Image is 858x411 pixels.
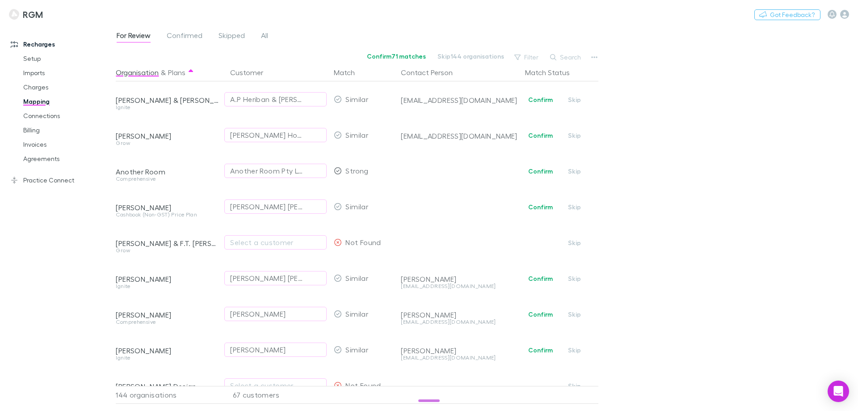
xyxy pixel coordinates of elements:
[345,381,381,390] span: Not Found
[560,309,589,320] button: Skip
[116,176,219,182] div: Comprehensive
[224,271,327,285] button: [PERSON_NAME] [PERSON_NAME]
[116,275,219,284] div: [PERSON_NAME]
[401,284,518,289] div: [EMAIL_ADDRESS][DOMAIN_NAME]
[14,137,121,152] a: Invoices
[116,319,219,325] div: Comprehensive
[401,346,518,355] div: [PERSON_NAME]
[546,52,586,63] button: Search
[116,355,219,360] div: Ignite
[116,105,219,110] div: Ignite
[401,319,518,325] div: [EMAIL_ADDRESS][DOMAIN_NAME]
[401,131,518,140] div: [EMAIL_ADDRESS][DOMAIN_NAME]
[345,95,368,103] span: Similar
[230,237,321,248] div: Select a customer
[522,309,559,320] button: Confirm
[224,235,327,250] button: Select a customer
[261,31,268,42] span: All
[14,80,121,94] a: Charges
[224,199,327,214] button: [PERSON_NAME] [PERSON_NAME]
[345,202,368,211] span: Similar
[560,237,589,248] button: Skip
[560,381,589,391] button: Skip
[2,173,121,187] a: Practice Connect
[116,346,219,355] div: [PERSON_NAME]
[522,345,559,356] button: Confirm
[167,31,202,42] span: Confirmed
[230,64,274,81] button: Customer
[116,140,219,146] div: Grow
[224,128,327,142] button: [PERSON_NAME] Homes Pty Ltd
[116,248,219,253] div: Grow
[522,94,559,105] button: Confirm
[432,51,510,62] button: Skip144 organisations
[224,307,327,321] button: [PERSON_NAME]
[230,273,303,284] div: [PERSON_NAME] [PERSON_NAME]
[230,94,303,105] div: A.P Heriban & [PERSON_NAME]
[230,165,303,176] div: Another Room Pty Ltd
[345,166,368,175] span: Strong
[14,152,121,166] a: Agreements
[230,380,321,391] div: Select a customer
[401,275,518,284] div: [PERSON_NAME]
[401,310,518,319] div: [PERSON_NAME]
[560,345,589,356] button: Skip
[345,131,368,139] span: Similar
[345,345,368,354] span: Similar
[560,273,589,284] button: Skip
[168,64,185,81] button: Plans
[345,274,368,282] span: Similar
[224,92,327,106] button: A.P Heriban & [PERSON_NAME]
[116,382,219,391] div: [PERSON_NAME] Design
[116,64,219,81] div: &
[345,309,368,318] span: Similar
[14,66,121,80] a: Imports
[522,202,559,212] button: Confirm
[560,94,589,105] button: Skip
[224,378,327,393] button: Select a customer
[116,310,219,319] div: [PERSON_NAME]
[116,203,219,212] div: [PERSON_NAME]
[522,273,559,284] button: Confirm
[560,166,589,177] button: Skip
[116,212,219,217] div: Cashbook (Non-GST) Price Plan
[14,94,121,109] a: Mapping
[334,64,366,81] button: Match
[401,64,463,81] button: Contact Person
[224,343,327,357] button: [PERSON_NAME]
[219,31,245,42] span: Skipped
[230,344,286,355] div: [PERSON_NAME]
[522,130,559,141] button: Confirm
[116,167,219,176] div: Another Room
[223,386,330,404] div: 67 customers
[2,37,121,51] a: Recharges
[230,201,303,212] div: [PERSON_NAME] [PERSON_NAME]
[224,164,327,178] button: Another Room Pty Ltd
[14,109,121,123] a: Connections
[401,96,518,105] div: [EMAIL_ADDRESS][DOMAIN_NAME]
[510,52,544,63] button: Filter
[9,9,19,20] img: RGM's Logo
[560,130,589,141] button: Skip
[116,239,219,248] div: [PERSON_NAME] & F.T. [PERSON_NAME] Bloodstock Pty Ltd & Copefield Developments Pty Ltd
[230,130,303,140] div: [PERSON_NAME] Homes Pty Ltd
[116,386,223,404] div: 144 organisations
[230,309,286,319] div: [PERSON_NAME]
[14,123,121,137] a: Billing
[401,355,518,360] div: [EMAIL_ADDRESS][DOMAIN_NAME]
[828,381,849,402] div: Open Intercom Messenger
[23,9,43,20] h3: RGM
[116,284,219,289] div: Ignite
[117,31,151,42] span: For Review
[14,51,121,66] a: Setup
[560,202,589,212] button: Skip
[525,64,580,81] button: Match Status
[345,238,381,246] span: Not Found
[522,166,559,177] button: Confirm
[116,131,219,140] div: [PERSON_NAME]
[116,64,159,81] button: Organisation
[116,96,219,105] div: [PERSON_NAME] & [PERSON_NAME]
[361,51,432,62] button: Confirm71 matches
[754,9,820,20] button: Got Feedback?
